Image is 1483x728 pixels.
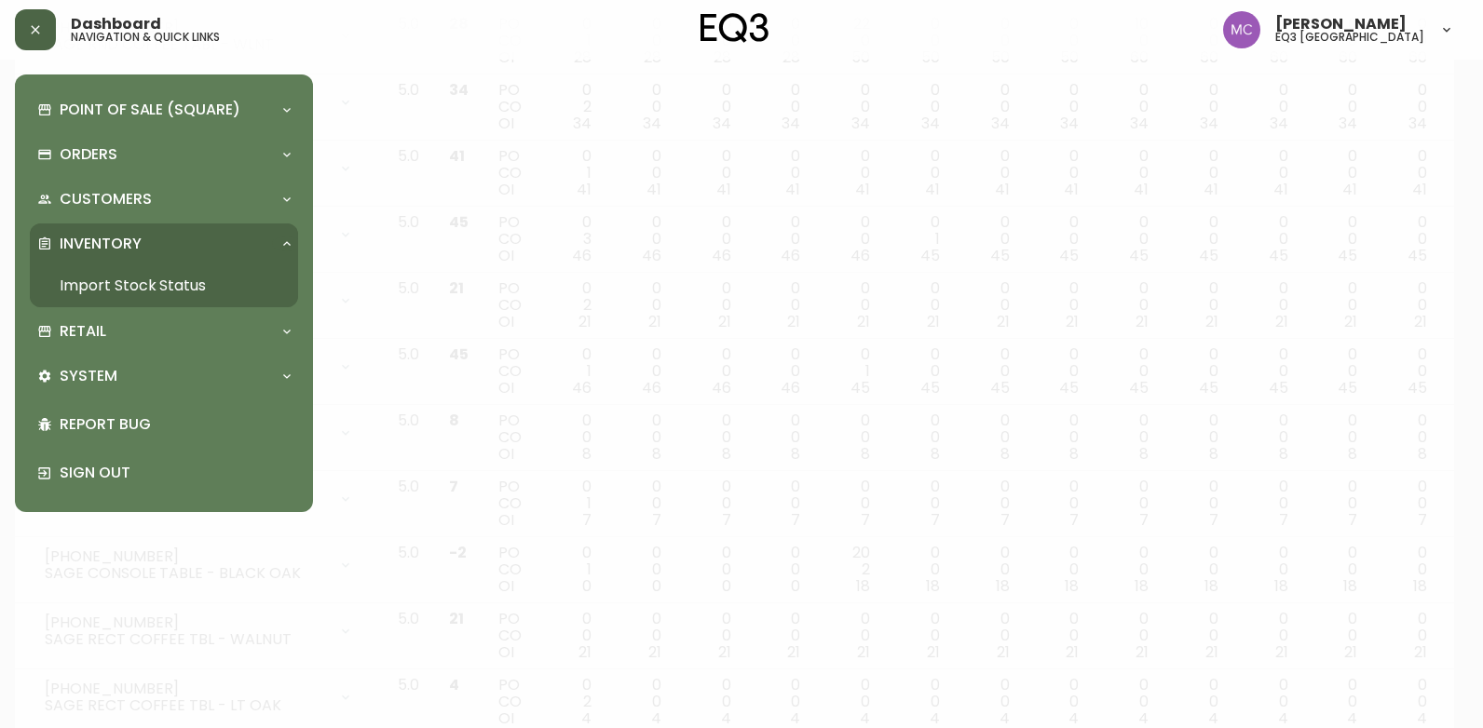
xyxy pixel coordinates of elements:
[701,13,769,43] img: logo
[30,223,298,264] div: Inventory
[30,449,298,497] div: Sign Out
[71,32,220,43] h5: navigation & quick links
[30,89,298,130] div: Point of Sale (Square)
[1223,11,1260,48] img: 6dbdb61c5655a9a555815750a11666cc
[30,311,298,352] div: Retail
[30,264,298,307] a: Import Stock Status
[30,179,298,220] div: Customers
[60,463,291,483] p: Sign Out
[60,366,117,386] p: System
[30,356,298,397] div: System
[71,17,161,32] span: Dashboard
[30,400,298,449] div: Report Bug
[60,100,240,120] p: Point of Sale (Square)
[30,134,298,175] div: Orders
[1275,17,1407,32] span: [PERSON_NAME]
[60,321,106,342] p: Retail
[1275,32,1424,43] h5: eq3 [GEOGRAPHIC_DATA]
[60,414,291,435] p: Report Bug
[60,144,117,165] p: Orders
[60,234,142,254] p: Inventory
[60,189,152,209] p: Customers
